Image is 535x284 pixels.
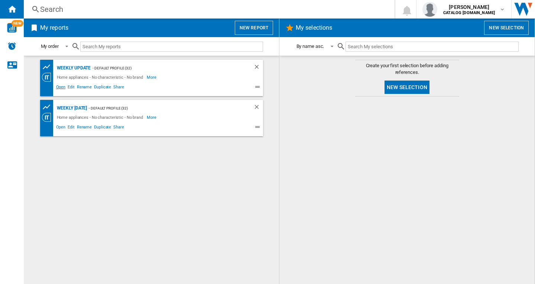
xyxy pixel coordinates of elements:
[296,43,324,49] div: By name asc.
[346,42,518,52] input: Search My selections
[294,21,334,35] h2: My selections
[55,73,147,82] div: Home appliances - No characteristic - No brand
[385,81,429,94] button: New selection
[112,124,125,133] span: Share
[55,84,67,92] span: Open
[253,104,263,113] div: Delete
[42,113,55,122] div: Category View
[147,113,158,122] span: More
[67,84,76,92] span: Edit
[147,73,158,82] span: More
[76,84,93,92] span: Rename
[484,21,529,35] button: New selection
[40,4,375,14] div: Search
[253,63,263,73] div: Delete
[7,42,16,50] img: alerts-logo.svg
[93,84,112,92] span: Duplicate
[55,63,91,73] div: Weekly update
[443,10,495,15] b: CATALOG [DOMAIN_NAME]
[112,84,125,92] span: Share
[55,124,67,133] span: Open
[42,102,55,112] div: Product prices grid
[55,104,87,113] div: Weekly [DATE]
[42,62,55,72] div: Product prices grid
[12,20,23,27] span: NEW
[355,62,459,76] span: Create your first selection before adding references.
[39,21,70,35] h2: My reports
[76,124,93,133] span: Rename
[55,113,147,122] div: Home appliances - No characteristic - No brand
[41,43,59,49] div: My order
[67,124,76,133] span: Edit
[91,63,238,73] div: - Default profile (32)
[235,21,273,35] button: New report
[80,42,263,52] input: Search My reports
[87,104,238,113] div: - Default profile (32)
[93,124,112,133] span: Duplicate
[42,73,55,82] div: Category View
[7,23,17,33] img: wise-card.svg
[443,3,495,11] span: [PERSON_NAME]
[422,2,437,17] img: profile.jpg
